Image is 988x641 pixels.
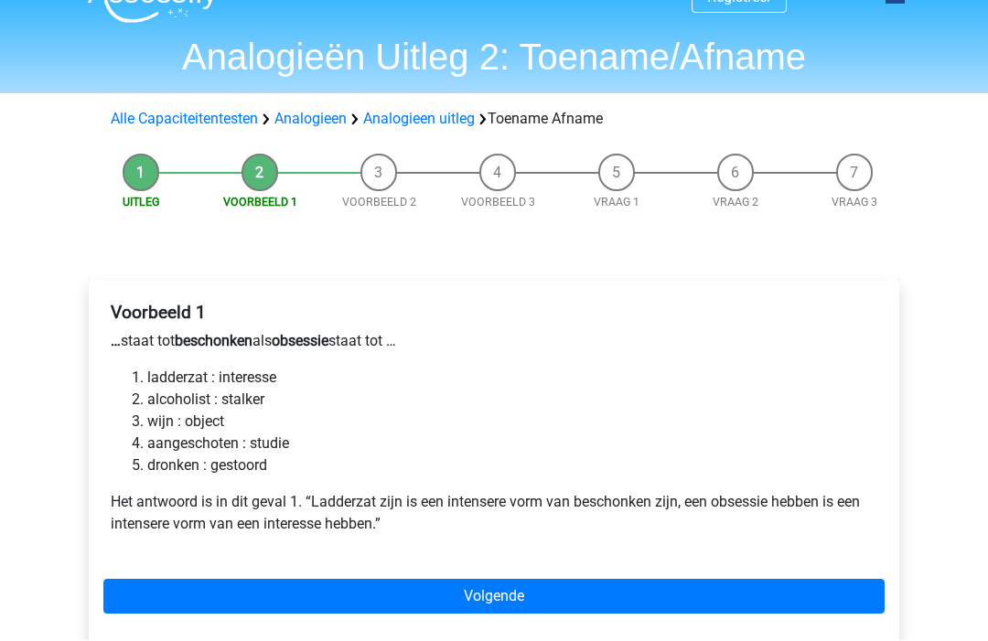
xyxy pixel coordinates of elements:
[147,455,877,477] li: dronken : gestoord
[342,196,416,209] a: Voorbeeld 2
[223,196,297,209] a: Voorbeeld 1
[73,36,915,80] h1: Analogieën Uitleg 2: Toename/Afname
[363,111,475,128] a: Analogieen uitleg
[272,333,328,350] b: obsessie
[103,580,885,614] a: Volgende
[123,196,159,209] a: Uitleg
[147,411,877,433] li: wijn : object
[111,111,258,128] a: Alle Capaciteitentesten
[147,433,877,455] li: aangeschoten : studie
[111,492,877,536] p: Het antwoord is in dit geval 1. “Ladderzat zijn is een intensere vorm van beschonken zijn, een ob...
[111,303,206,324] b: Voorbeeld 1
[111,331,877,353] p: staat tot als staat tot …
[147,390,877,411] li: alcoholist : stalker
[147,368,877,390] li: ladderzat : interesse
[111,333,121,350] b: …
[832,196,877,209] a: Vraag 3
[461,196,535,209] a: Voorbeeld 3
[103,109,885,131] div: Toename Afname
[175,333,252,350] b: beschonken
[594,196,639,209] a: Vraag 1
[274,111,347,128] a: Analogieen
[713,196,758,209] a: Vraag 2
